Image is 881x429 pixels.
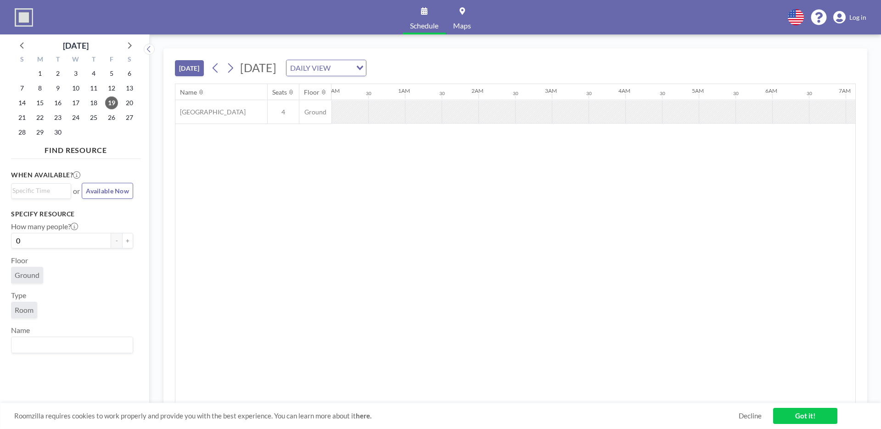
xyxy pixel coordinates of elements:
div: 2AM [471,87,483,94]
span: Tuesday, September 23, 2025 [51,111,64,124]
span: Wednesday, September 17, 2025 [69,96,82,109]
span: Wednesday, September 24, 2025 [69,111,82,124]
div: 6AM [765,87,777,94]
span: [DATE] [240,61,276,74]
span: Log in [849,13,866,22]
div: M [31,54,49,66]
span: Thursday, September 4, 2025 [87,67,100,80]
div: Name [180,88,197,96]
div: W [67,54,85,66]
span: Friday, September 26, 2025 [105,111,118,124]
button: Available Now [82,183,133,199]
div: 30 [439,90,445,96]
div: Search for option [11,184,71,198]
a: here. [356,412,371,420]
span: 4 [268,108,299,116]
span: Maps [453,22,471,29]
span: Thursday, September 11, 2025 [87,82,100,95]
div: 30 [366,90,371,96]
span: Saturday, September 27, 2025 [123,111,136,124]
label: How many people? [11,222,78,231]
div: 30 [733,90,739,96]
span: Tuesday, September 9, 2025 [51,82,64,95]
div: 7AM [839,87,851,94]
span: Tuesday, September 2, 2025 [51,67,64,80]
span: Thursday, September 25, 2025 [87,111,100,124]
span: Wednesday, September 10, 2025 [69,82,82,95]
div: 30 [660,90,665,96]
button: + [122,233,133,248]
span: Monday, September 22, 2025 [34,111,46,124]
span: Ground [299,108,331,116]
div: Search for option [11,337,133,353]
div: 30 [513,90,518,96]
span: Monday, September 15, 2025 [34,96,46,109]
span: Sunday, September 28, 2025 [16,126,28,139]
span: Saturday, September 20, 2025 [123,96,136,109]
input: Search for option [333,62,351,74]
a: Decline [739,412,762,420]
div: T [49,54,67,66]
span: Monday, September 1, 2025 [34,67,46,80]
span: or [73,186,80,196]
h4: FIND RESOURCE [11,142,140,155]
div: 30 [586,90,592,96]
span: Schedule [410,22,438,29]
label: Name [11,326,30,335]
span: Thursday, September 18, 2025 [87,96,100,109]
div: 12AM [325,87,340,94]
span: Saturday, September 6, 2025 [123,67,136,80]
div: Floor [304,88,320,96]
span: Monday, September 8, 2025 [34,82,46,95]
div: 30 [807,90,812,96]
a: Log in [833,11,866,24]
label: Type [11,291,26,300]
a: Got it! [773,408,837,424]
span: Monday, September 29, 2025 [34,126,46,139]
div: 4AM [618,87,630,94]
div: 5AM [692,87,704,94]
button: [DATE] [175,60,204,76]
span: Friday, September 5, 2025 [105,67,118,80]
span: Friday, September 12, 2025 [105,82,118,95]
img: organization-logo [15,8,33,27]
div: S [120,54,138,66]
div: [DATE] [63,39,89,52]
span: Roomzilla requires cookies to work properly and provide you with the best experience. You can lea... [14,412,739,420]
div: F [102,54,120,66]
div: 1AM [398,87,410,94]
div: T [84,54,102,66]
span: Ground [15,271,39,280]
span: Tuesday, September 16, 2025 [51,96,64,109]
span: Saturday, September 13, 2025 [123,82,136,95]
button: - [111,233,122,248]
span: Sunday, September 7, 2025 [16,82,28,95]
span: Sunday, September 14, 2025 [16,96,28,109]
span: [GEOGRAPHIC_DATA] [175,108,246,116]
span: Friday, September 19, 2025 [105,96,118,109]
label: Floor [11,256,28,265]
h3: Specify resource [11,210,133,218]
div: 3AM [545,87,557,94]
input: Search for option [12,339,128,351]
span: Wednesday, September 3, 2025 [69,67,82,80]
span: Tuesday, September 30, 2025 [51,126,64,139]
div: S [13,54,31,66]
span: DAILY VIEW [288,62,332,74]
span: Sunday, September 21, 2025 [16,111,28,124]
span: Room [15,305,34,315]
span: Available Now [86,187,129,195]
div: Search for option [286,60,366,76]
input: Search for option [12,186,66,196]
div: Seats [272,88,287,96]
